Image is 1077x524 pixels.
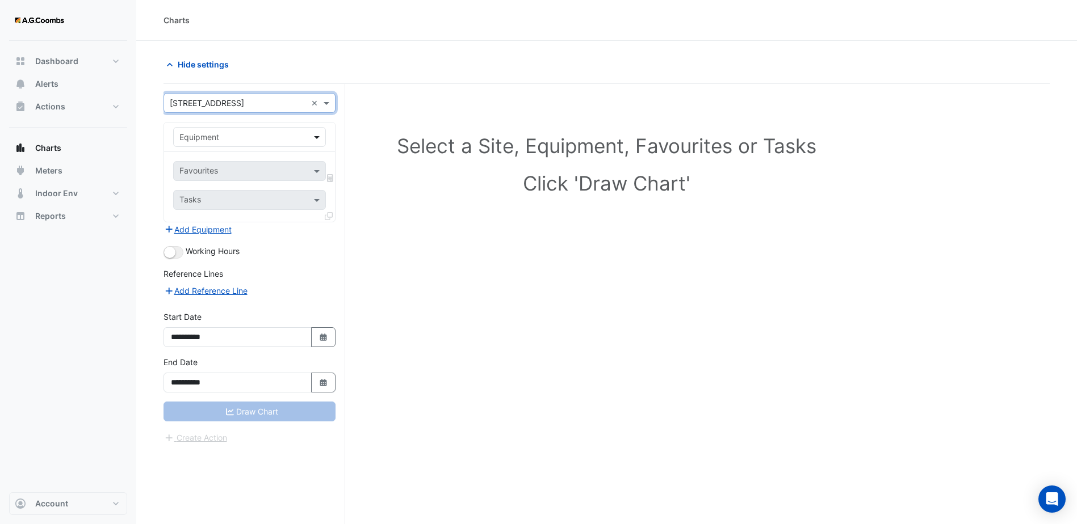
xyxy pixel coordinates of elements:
[35,498,68,509] span: Account
[164,432,228,441] app-escalated-ticket-create-button: Please correct errors first
[35,142,61,154] span: Charts
[9,205,127,227] button: Reports
[325,211,333,221] span: Clone Favourites and Tasks from this Equipment to other Equipment
[15,188,26,199] app-icon: Indoor Env
[35,101,65,112] span: Actions
[164,356,198,368] label: End Date
[9,492,127,515] button: Account
[15,210,26,222] app-icon: Reports
[35,56,78,67] span: Dashboard
[311,97,321,109] span: Clear
[35,210,66,222] span: Reports
[319,378,329,387] fa-icon: Select Date
[178,164,218,179] div: Favourites
[164,54,236,74] button: Hide settings
[35,165,62,176] span: Meters
[9,50,127,73] button: Dashboard
[188,171,1025,195] h1: Click 'Draw Chart'
[325,173,336,183] span: Choose Function
[15,165,26,176] app-icon: Meters
[164,311,202,323] label: Start Date
[14,9,65,32] img: Company Logo
[178,58,229,70] span: Hide settings
[164,284,248,297] button: Add Reference Line
[9,95,127,118] button: Actions
[35,188,78,199] span: Indoor Env
[319,332,329,342] fa-icon: Select Date
[15,56,26,67] app-icon: Dashboard
[164,14,190,26] div: Charts
[1038,485,1066,513] div: Open Intercom Messenger
[164,223,232,236] button: Add Equipment
[35,78,58,90] span: Alerts
[9,159,127,182] button: Meters
[9,182,127,205] button: Indoor Env
[188,134,1025,158] h1: Select a Site, Equipment, Favourites or Tasks
[178,193,201,208] div: Tasks
[186,246,240,256] span: Working Hours
[15,142,26,154] app-icon: Charts
[9,137,127,159] button: Charts
[15,101,26,112] app-icon: Actions
[15,78,26,90] app-icon: Alerts
[164,268,223,280] label: Reference Lines
[9,73,127,95] button: Alerts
